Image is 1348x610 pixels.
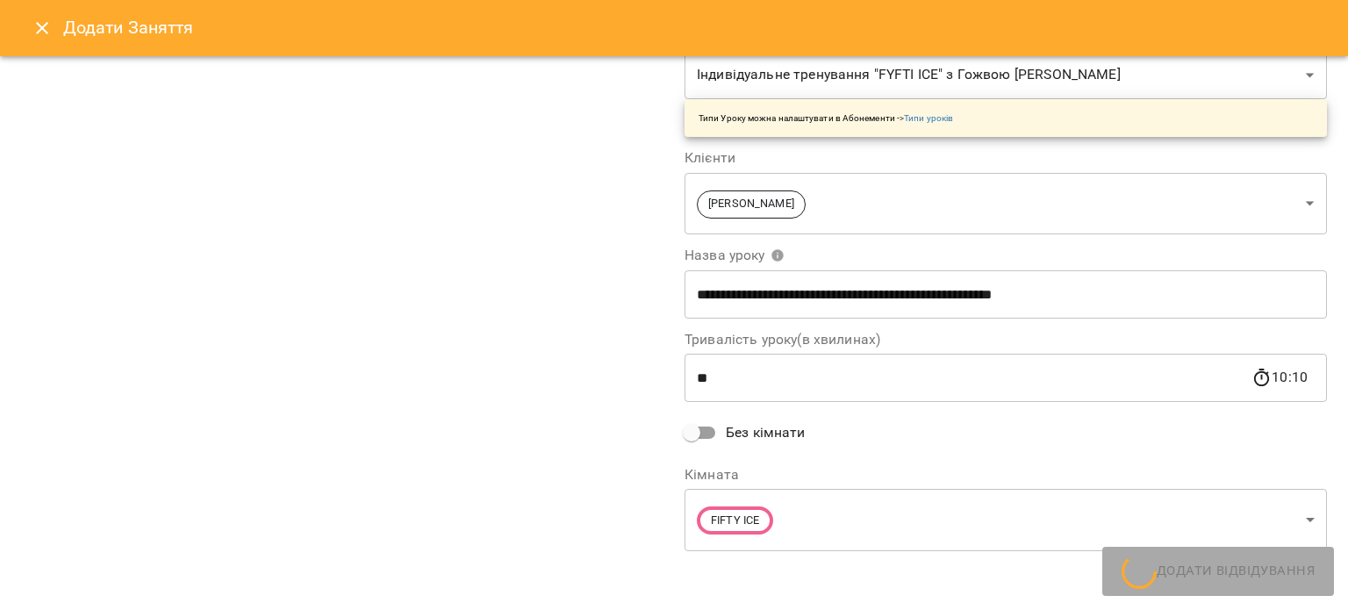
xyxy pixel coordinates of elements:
[904,113,953,123] a: Типи уроків
[685,51,1327,100] div: Індивідуальне тренування "FYFTI ICE" з Гожвою [PERSON_NAME]
[700,513,770,529] span: FIFTY ICE
[771,248,785,262] svg: Вкажіть назву уроку або виберіть клієнтів
[698,196,805,212] span: [PERSON_NAME]
[685,248,785,262] span: Назва уроку
[685,151,1327,165] label: Клієнти
[685,489,1327,551] div: FIFTY ICE
[21,7,63,49] button: Close
[685,468,1327,482] label: Кімната
[685,333,1327,347] label: Тривалість уроку(в хвилинах)
[699,111,953,125] p: Типи Уроку можна налаштувати в Абонементи ->
[685,172,1327,234] div: [PERSON_NAME]
[726,422,806,443] span: Без кімнати
[63,14,1327,41] h6: Додати Заняття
